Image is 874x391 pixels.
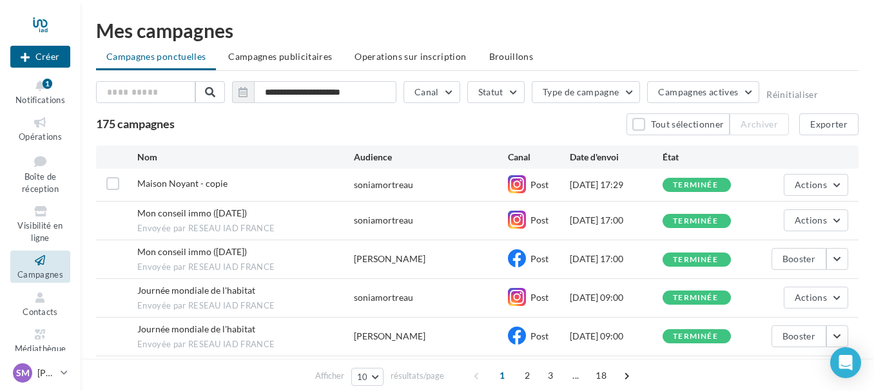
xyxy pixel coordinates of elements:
[351,368,384,386] button: 10
[673,256,718,264] div: terminée
[137,300,354,312] span: Envoyée par RESEAU IAD FRANCE
[354,330,425,343] div: [PERSON_NAME]
[673,217,718,225] div: terminée
[10,202,70,245] a: Visibilité en ligne
[658,86,738,97] span: Campagnes actives
[530,292,549,303] span: Post
[228,51,332,62] span: Campagnes publicitaires
[540,365,561,386] span: 3
[354,151,509,164] div: Audience
[354,291,413,304] div: soniamortreau
[17,220,63,243] span: Visibilité en ligne
[772,248,826,270] button: Booster
[403,81,460,103] button: Canal
[16,367,30,379] span: SM
[357,372,368,382] span: 10
[590,365,612,386] span: 18
[570,214,663,227] div: [DATE] 17:00
[137,262,354,273] span: Envoyée par RESEAU IAD FRANCE
[391,370,444,382] span: résultats/page
[673,332,718,341] div: terminée
[530,179,549,190] span: Post
[489,51,534,62] span: Brouillons
[830,347,861,378] div: Open Intercom Messenger
[10,361,70,385] a: SM [PERSON_NAME]
[730,113,789,135] button: Archiver
[137,246,247,257] span: Mon conseil immo (Halloween)
[10,288,70,319] a: Contacts
[570,291,663,304] div: [DATE] 09:00
[37,367,55,379] p: [PERSON_NAME]
[532,81,641,103] button: Type de campagne
[530,253,549,264] span: Post
[795,292,827,303] span: Actions
[17,269,63,280] span: Campagnes
[137,323,255,334] span: Journée mondiale de l'habitat
[795,179,827,190] span: Actions
[43,79,52,89] div: 1
[354,214,413,227] div: soniamortreau
[10,46,70,68] button: Créer
[354,51,466,62] span: Operations sur inscription
[647,81,759,103] button: Campagnes actives
[570,330,663,343] div: [DATE] 09:00
[663,151,755,164] div: État
[10,325,70,356] a: Médiathèque
[795,215,827,225] span: Actions
[530,330,549,341] span: Post
[137,207,247,218] span: Mon conseil immo (Halloween)
[530,215,549,225] span: Post
[137,339,354,350] span: Envoyée par RESEAU IAD FRANCE
[10,150,70,197] a: Boîte de réception
[96,117,175,131] span: 175 campagnes
[570,253,663,265] div: [DATE] 17:00
[15,95,65,105] span: Notifications
[565,365,586,386] span: ...
[766,90,818,100] button: Réinitialiser
[570,151,663,164] div: Date d'envoi
[23,307,58,317] span: Contacts
[10,251,70,282] a: Campagnes
[784,209,848,231] button: Actions
[673,181,718,189] div: terminée
[22,171,59,194] span: Boîte de réception
[784,287,848,309] button: Actions
[492,365,512,386] span: 1
[354,253,425,265] div: [PERSON_NAME]
[15,343,66,354] span: Médiathèque
[137,151,354,164] div: Nom
[467,81,525,103] button: Statut
[508,151,570,164] div: Canal
[315,370,344,382] span: Afficher
[10,76,70,108] button: Notifications 1
[517,365,538,386] span: 2
[10,46,70,68] div: Nouvelle campagne
[137,285,255,296] span: Journée mondiale de l'habitat
[10,113,70,144] a: Opérations
[96,21,859,40] div: Mes campagnes
[570,178,663,191] div: [DATE] 17:29
[137,178,228,189] span: Maison Noyant - copie
[799,113,859,135] button: Exporter
[784,174,848,196] button: Actions
[673,294,718,302] div: terminée
[626,113,730,135] button: Tout sélectionner
[137,223,354,234] span: Envoyée par RESEAU IAD FRANCE
[19,131,62,142] span: Opérations
[772,325,826,347] button: Booster
[354,178,413,191] div: soniamortreau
